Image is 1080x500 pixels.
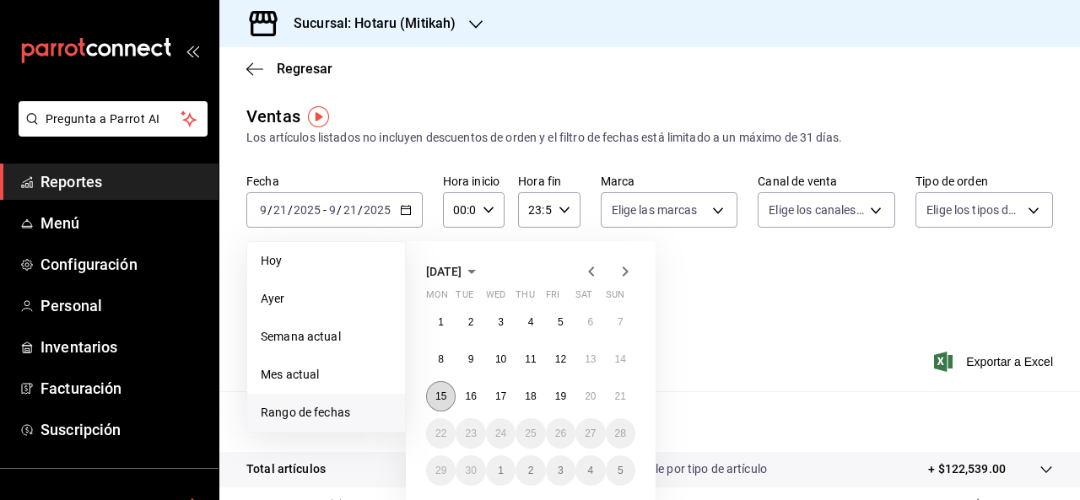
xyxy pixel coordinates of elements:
[486,418,516,449] button: September 24, 2025
[343,203,358,217] input: --
[468,316,474,328] abbr: September 2, 2025
[555,390,566,402] abbr: September 19, 2025
[558,316,564,328] abbr: September 5, 2025
[585,353,596,365] abbr: September 13, 2025
[246,104,300,129] div: Ventas
[456,307,485,337] button: September 2, 2025
[587,316,593,328] abbr: September 6, 2025
[261,366,391,384] span: Mes actual
[555,427,566,439] abbr: September 26, 2025
[19,101,208,137] button: Pregunta a Parrot AI
[495,390,506,402] abbr: September 17, 2025
[606,344,635,374] button: September 14, 2025
[486,344,516,374] button: September 10, 2025
[435,390,446,402] abbr: September 15, 2025
[601,175,738,187] label: Marca
[926,202,1022,218] span: Elige los tipos de orden
[273,203,288,217] input: --
[246,129,1053,147] div: Los artículos listados no incluyen descuentos de orden y el filtro de fechas está limitado a un m...
[438,316,444,328] abbr: September 1, 2025
[528,316,534,328] abbr: September 4, 2025
[525,353,536,365] abbr: September 11, 2025
[426,265,462,278] span: [DATE]
[40,336,205,358] span: Inventarios
[486,307,516,337] button: September 3, 2025
[618,465,624,476] abbr: October 5, 2025
[358,203,363,217] span: /
[585,390,596,402] abbr: September 20, 2025
[615,390,626,402] abbr: September 21, 2025
[525,427,536,439] abbr: September 25, 2025
[575,418,605,449] button: September 27, 2025
[486,381,516,411] button: September 17, 2025
[546,307,575,337] button: September 5, 2025
[606,307,635,337] button: September 7, 2025
[606,455,635,486] button: October 5, 2025
[40,377,205,400] span: Facturación
[606,418,635,449] button: September 28, 2025
[267,203,273,217] span: /
[612,202,698,218] span: Elige las marcas
[546,344,575,374] button: September 12, 2025
[516,307,545,337] button: September 4, 2025
[456,381,485,411] button: September 16, 2025
[555,353,566,365] abbr: September 12, 2025
[618,316,624,328] abbr: September 7, 2025
[585,427,596,439] abbr: September 27, 2025
[465,427,476,439] abbr: September 23, 2025
[546,289,559,307] abbr: Friday
[516,289,534,307] abbr: Thursday
[426,344,456,374] button: September 8, 2025
[363,203,391,217] input: ----
[606,289,624,307] abbr: Sunday
[587,465,593,476] abbr: October 4, 2025
[426,381,456,411] button: September 15, 2025
[546,418,575,449] button: September 26, 2025
[426,418,456,449] button: September 22, 2025
[575,381,605,411] button: September 20, 2025
[465,390,476,402] abbr: September 16, 2025
[486,455,516,486] button: October 1, 2025
[516,418,545,449] button: September 25, 2025
[615,353,626,365] abbr: September 14, 2025
[246,61,332,77] button: Regresar
[498,316,504,328] abbr: September 3, 2025
[516,455,545,486] button: October 2, 2025
[426,261,482,282] button: [DATE]
[516,381,545,411] button: September 18, 2025
[769,202,864,218] span: Elige los canales de venta
[40,212,205,234] span: Menú
[435,465,446,476] abbr: September 29, 2025
[40,418,205,441] span: Suscripción
[456,344,485,374] button: September 9, 2025
[246,460,326,478] p: Total artículos
[328,203,337,217] input: --
[758,175,895,187] label: Canal de venta
[937,352,1053,372] span: Exportar a Excel
[337,203,342,217] span: /
[293,203,321,217] input: ----
[915,175,1053,187] label: Tipo de orden
[261,252,391,270] span: Hoy
[246,175,423,187] label: Fecha
[456,455,485,486] button: September 30, 2025
[261,290,391,308] span: Ayer
[261,404,391,422] span: Rango de fechas
[546,455,575,486] button: October 3, 2025
[40,294,205,317] span: Personal
[308,106,329,127] img: Tooltip marker
[486,289,505,307] abbr: Wednesday
[46,110,181,128] span: Pregunta a Parrot AI
[186,44,199,57] button: open_drawer_menu
[323,203,327,217] span: -
[928,460,1006,478] p: + $122,539.00
[12,122,208,140] a: Pregunta a Parrot AI
[465,465,476,476] abbr: September 30, 2025
[280,13,456,34] h3: Sucursal: Hotaru (Mitikah)
[575,455,605,486] button: October 4, 2025
[615,427,626,439] abbr: September 28, 2025
[606,381,635,411] button: September 21, 2025
[435,427,446,439] abbr: September 22, 2025
[495,427,506,439] abbr: September 24, 2025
